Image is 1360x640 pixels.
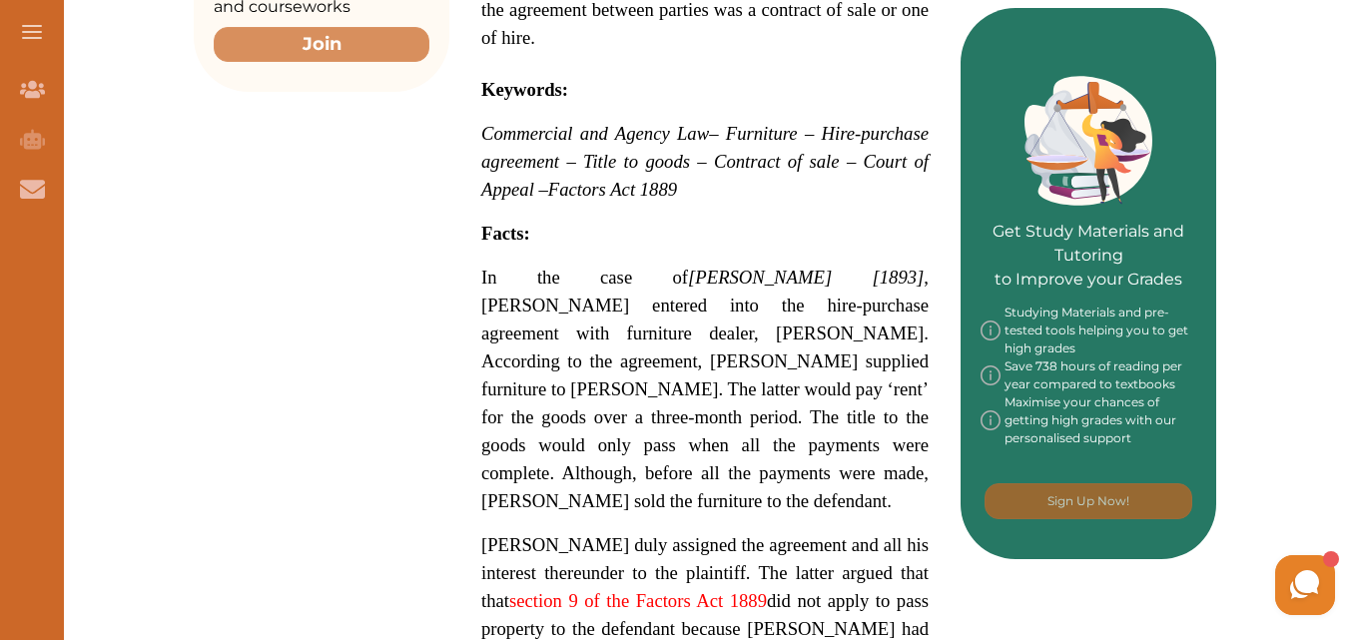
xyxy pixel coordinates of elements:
[509,590,767,611] a: section 9 of the Factors Act 1889
[481,123,709,144] span: Commercial and Agency Law
[981,164,1196,292] p: Get Study Materials and Tutoring to Improve your Grades
[981,393,1001,447] img: info-img
[481,223,530,244] strong: Facts:
[985,483,1192,519] button: [object Object]
[881,550,1340,620] iframe: HelpCrunch
[981,357,1196,393] div: Save 738 hours of reading per year compared to textbooks
[548,179,677,200] span: Factors Act 1889
[688,267,924,288] span: [PERSON_NAME] [1893]
[981,304,1001,357] img: info-img
[981,393,1196,447] div: Maximise your chances of getting high grades with our personalised support
[1024,76,1152,206] img: Green card image
[214,27,429,62] button: Join
[481,79,568,100] strong: Keywords:
[981,357,1001,393] img: info-img
[481,267,929,511] span: In the case of , [PERSON_NAME] entered into the hire-purchase agreement with furniture dealer, [P...
[1047,492,1129,510] p: Sign Up Now!
[981,304,1196,357] div: Studying Materials and pre-tested tools helping you to get high grades
[481,123,929,200] span: – Furniture – Hire-purchase agreement – Title to goods – Contract of sale – Court of Appeal –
